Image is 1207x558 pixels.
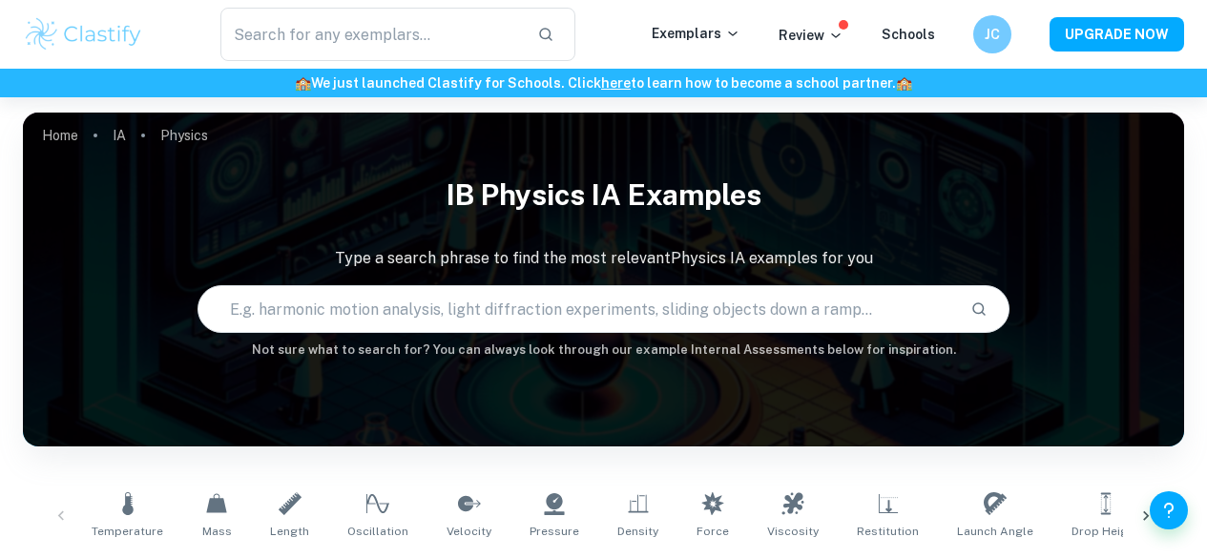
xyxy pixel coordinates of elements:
[601,75,631,91] a: here
[652,23,740,44] p: Exemplars
[1050,17,1184,52] button: UPGRADE NOW
[347,523,408,540] span: Oscillation
[530,523,579,540] span: Pressure
[92,523,163,540] span: Temperature
[779,25,843,46] p: Review
[697,523,729,540] span: Force
[447,523,491,540] span: Velocity
[160,125,208,146] p: Physics
[270,523,309,540] span: Length
[4,72,1203,93] h6: We just launched Clastify for Schools. Click to learn how to become a school partner.
[23,341,1184,360] h6: Not sure what to search for? You can always look through our example Internal Assessments below f...
[963,293,995,325] button: Search
[882,27,935,42] a: Schools
[982,24,1004,45] h6: JC
[1150,491,1188,529] button: Help and Feedback
[1072,523,1139,540] span: Drop Height
[957,523,1033,540] span: Launch Angle
[42,122,78,149] a: Home
[202,523,232,540] span: Mass
[23,15,144,53] img: Clastify logo
[198,282,956,336] input: E.g. harmonic motion analysis, light diffraction experiments, sliding objects down a ramp...
[113,122,126,149] a: IA
[767,523,819,540] span: Viscosity
[617,523,658,540] span: Density
[295,75,311,91] span: 🏫
[23,166,1184,224] h1: IB Physics IA examples
[896,75,912,91] span: 🏫
[857,523,919,540] span: Restitution
[220,8,522,61] input: Search for any exemplars...
[23,247,1184,270] p: Type a search phrase to find the most relevant Physics IA examples for you
[973,15,1011,53] button: JC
